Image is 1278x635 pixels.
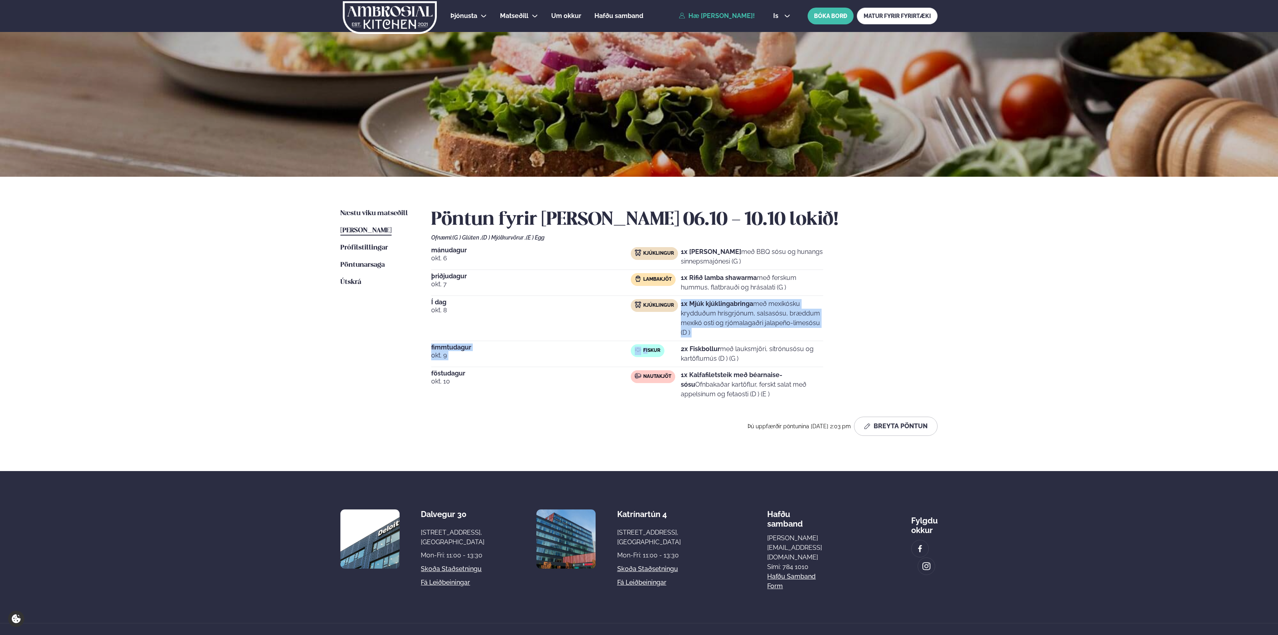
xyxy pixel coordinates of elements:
[617,551,681,560] div: Mon-Fri: 11:00 - 13:30
[679,12,755,20] a: Hæ [PERSON_NAME]!
[594,12,643,20] span: Hafðu samband
[340,227,392,234] span: [PERSON_NAME]
[617,564,678,574] a: Skoða staðsetningu
[340,210,408,217] span: Næstu viku matseðill
[421,509,484,519] div: Dalvegur 30
[748,423,851,429] span: Þú uppfærðir pöntunina [DATE] 2:03 pm
[450,11,477,21] a: Þjónusta
[635,347,641,353] img: fish.svg
[431,209,938,231] h2: Pöntun fyrir [PERSON_NAME] 06.10 - 10.10 lokið!
[452,234,482,241] span: (G ) Glúten ,
[551,11,581,21] a: Um okkur
[431,247,631,254] span: mánudagur
[500,11,528,21] a: Matseðill
[681,344,823,363] p: með lauksmjöri, sítrónusósu og kartöflumús (D ) (G )
[450,12,477,20] span: Þjónusta
[526,234,544,241] span: (E ) Egg
[340,244,388,251] span: Prófílstillingar
[635,250,641,256] img: chicken.svg
[617,578,666,587] a: Fá leiðbeiningar
[421,564,482,574] a: Skoða staðsetningu
[767,562,824,572] p: Sími: 784 1010
[854,417,938,436] button: Breyta Pöntun
[681,273,823,292] p: með ferskum hummus, flatbrauði og hrásalati (G )
[681,274,757,282] strong: 1x Rifið lamba shawarma
[635,373,641,379] img: beef.svg
[911,509,938,535] div: Fylgdu okkur
[340,279,361,286] span: Útskrá
[551,12,581,20] span: Um okkur
[8,611,24,627] a: Cookie settings
[340,509,400,569] img: image alt
[421,528,484,547] div: [STREET_ADDRESS], [GEOGRAPHIC_DATA]
[617,528,681,547] div: [STREET_ADDRESS], [GEOGRAPHIC_DATA]
[643,347,660,354] span: Fiskur
[681,299,823,337] p: með mexíkósku krydduðum hrísgrjónum, salsasósu, bræddum mexíkó osti og rjómalagaðri jalapeño-lime...
[643,302,674,309] span: Kjúklingur
[912,540,928,557] a: image alt
[421,578,470,587] a: Fá leiðbeiningar
[342,1,438,34] img: logo
[431,273,631,280] span: þriðjudagur
[767,572,824,591] a: Hafðu samband form
[431,370,631,377] span: föstudagur
[431,254,631,263] span: okt. 6
[916,544,924,553] img: image alt
[767,503,803,529] span: Hafðu samband
[767,13,797,19] button: is
[431,351,631,360] span: okt. 9
[681,247,823,266] p: með BBQ sósu og hunangs sinnepsmajónesi (G )
[431,344,631,351] span: fimmtudagur
[857,8,938,24] a: MATUR FYRIR FYRIRTÆKI
[808,8,854,24] button: BÓKA BORÐ
[431,299,631,306] span: Í dag
[643,250,674,257] span: Kjúklingur
[431,306,631,315] span: okt. 8
[340,260,385,270] a: Pöntunarsaga
[500,12,528,20] span: Matseðill
[421,551,484,560] div: Mon-Fri: 11:00 - 13:30
[482,234,526,241] span: (D ) Mjólkurvörur ,
[340,226,392,236] a: [PERSON_NAME]
[635,302,641,308] img: chicken.svg
[681,300,753,308] strong: 1x Mjúk kjúklingabringa
[431,377,631,386] span: okt. 10
[340,209,408,218] a: Næstu viku matseðill
[340,262,385,268] span: Pöntunarsaga
[767,533,824,562] a: [PERSON_NAME][EMAIL_ADDRESS][DOMAIN_NAME]
[643,276,672,283] span: Lambakjöt
[681,248,741,256] strong: 1x [PERSON_NAME]
[635,276,641,282] img: Lamb.svg
[681,345,720,353] strong: 2x Fiskbollur
[617,509,681,519] div: Katrínartún 4
[594,11,643,21] a: Hafðu samband
[340,243,388,253] a: Prófílstillingar
[340,278,361,287] a: Útskrá
[773,13,781,19] span: is
[922,562,931,571] img: image alt
[681,370,823,399] p: Ofnbakaðar kartöflur, ferskt salat með appelsínum og fetaosti (D ) (E )
[643,373,671,380] span: Nautakjöt
[681,371,782,388] strong: 1x Kalfafiletsteik með béarnaise-sósu
[536,509,596,569] img: image alt
[431,234,938,241] div: Ofnæmi:
[918,558,935,575] a: image alt
[431,280,631,289] span: okt. 7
